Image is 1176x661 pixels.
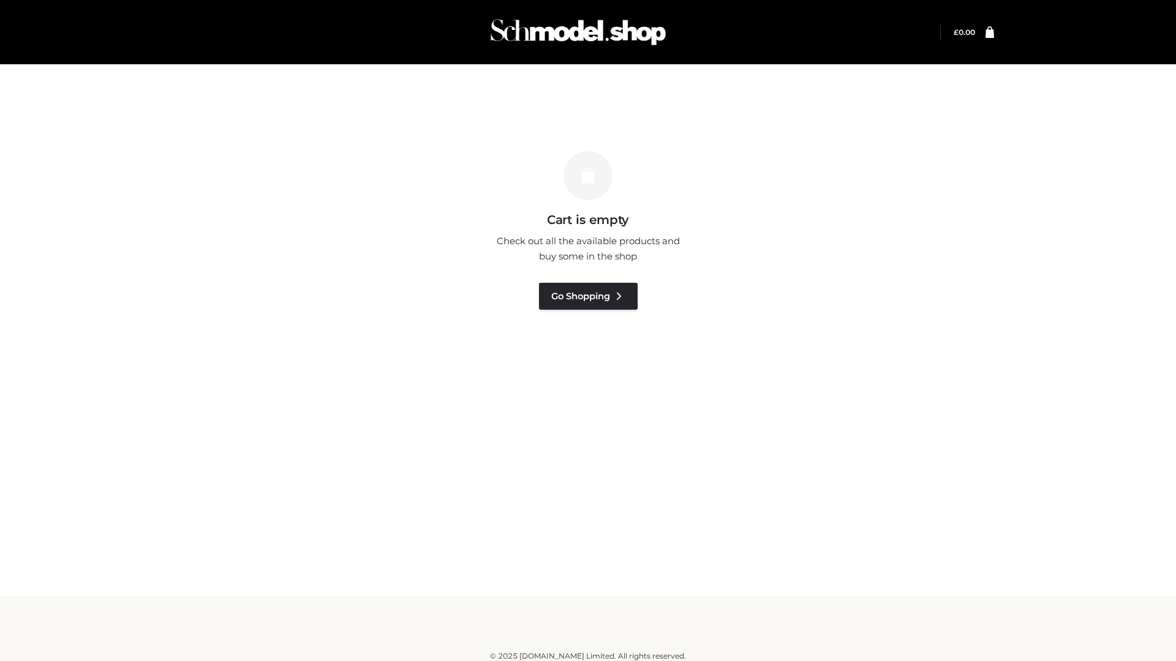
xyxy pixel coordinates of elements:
[954,28,959,37] span: £
[954,28,975,37] bdi: 0.00
[539,283,638,310] a: Go Shopping
[486,8,670,56] img: Schmodel Admin 964
[954,28,975,37] a: £0.00
[209,212,967,227] h3: Cart is empty
[490,233,686,264] p: Check out all the available products and buy some in the shop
